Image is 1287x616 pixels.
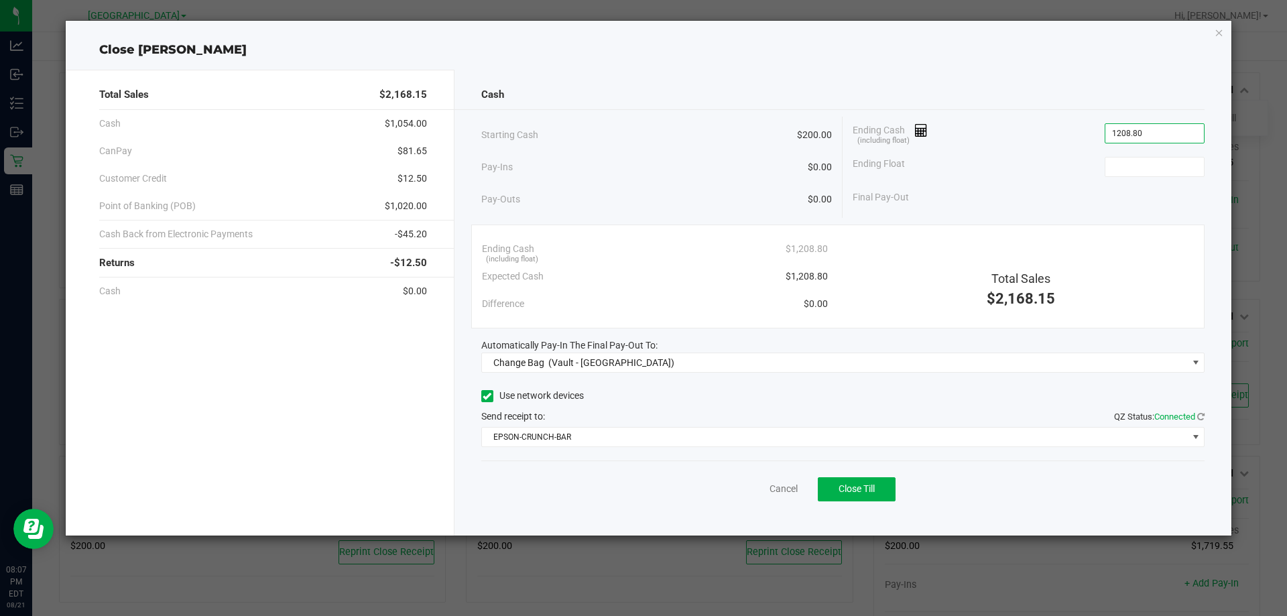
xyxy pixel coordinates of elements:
iframe: Resource center [13,509,54,549]
span: QZ Status: [1114,412,1205,422]
span: Expected Cash [482,269,544,284]
span: Close Till [839,483,875,494]
span: Cash Back from Electronic Payments [99,227,253,241]
span: $1,208.80 [786,269,828,284]
span: Ending Cash [853,123,928,143]
span: Difference [482,297,524,311]
span: Pay-Ins [481,160,513,174]
span: $0.00 [808,160,832,174]
span: Ending Cash [482,242,534,256]
span: Change Bag [493,357,544,368]
span: Connected [1154,412,1195,422]
span: Total Sales [991,271,1050,286]
span: Pay-Outs [481,192,520,206]
span: $0.00 [804,297,828,311]
span: $200.00 [797,128,832,142]
span: Customer Credit [99,172,167,186]
span: Starting Cash [481,128,538,142]
span: -$12.50 [390,255,427,271]
span: Point of Banking (POB) [99,199,196,213]
span: $0.00 [808,192,832,206]
span: $2,168.15 [987,290,1055,307]
span: Ending Float [853,157,905,177]
label: Use network devices [481,389,584,403]
span: $81.65 [397,144,427,158]
span: CanPay [99,144,132,158]
button: Close Till [818,477,896,501]
div: Returns [99,249,427,278]
span: Final Pay-Out [853,190,909,204]
span: (Vault - [GEOGRAPHIC_DATA]) [548,357,674,368]
span: $2,168.15 [379,87,427,103]
a: Cancel [770,482,798,496]
span: Send receipt to: [481,411,545,422]
span: (including float) [486,254,538,265]
span: Cash [99,284,121,298]
span: Cash [481,87,504,103]
span: $12.50 [397,172,427,186]
span: EPSON-CRUNCH-BAR [482,428,1188,446]
span: Cash [99,117,121,131]
span: $0.00 [403,284,427,298]
span: Total Sales [99,87,149,103]
span: $1,054.00 [385,117,427,131]
div: Close [PERSON_NAME] [66,41,1232,59]
span: (including float) [857,135,910,147]
span: -$45.20 [395,227,427,241]
span: $1,208.80 [786,242,828,256]
span: $1,020.00 [385,199,427,213]
span: Automatically Pay-In The Final Pay-Out To: [481,340,658,351]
